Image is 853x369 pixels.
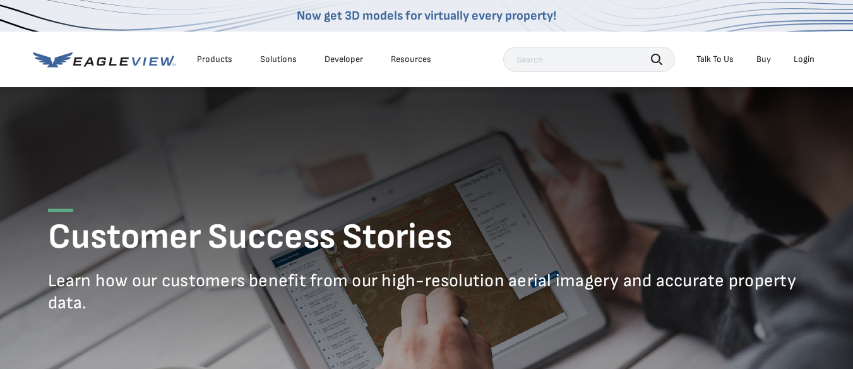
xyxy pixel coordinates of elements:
div: Solutions [260,54,297,65]
div: Products [197,54,232,65]
div: Resources [391,54,431,65]
h1: Customer Success Stories [48,209,806,260]
div: Talk To Us [696,54,734,65]
input: Search [503,47,675,72]
a: Developer [325,54,363,65]
div: Login [794,54,814,65]
a: Buy [756,54,771,65]
a: Now get 3D models for virtually every property! [297,8,556,23]
p: Learn how our customers benefit from our high-resolution aerial imagery and accurate property data. [48,270,806,314]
